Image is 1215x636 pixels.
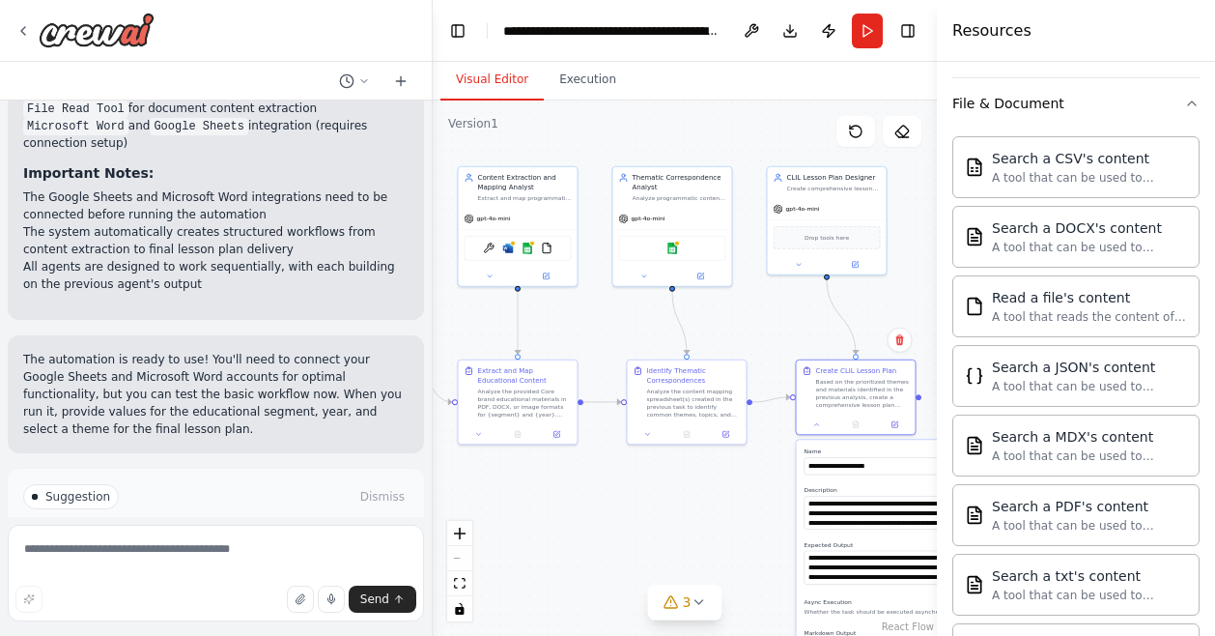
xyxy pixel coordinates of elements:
[992,149,1187,168] div: Search a CSV's content
[15,586,42,613] button: Improve this prompt
[633,173,726,192] div: Thematic Correspondence Analyst
[888,328,913,353] button: Delete node
[805,448,980,455] label: Name
[519,271,574,282] button: Open in side panel
[458,166,579,287] div: Content Extraction and Mapping AnalystExtract and map programmatic content from Core brand educat...
[483,243,494,254] img: OCRTool
[458,360,579,446] div: Extract and Map Educational ContentAnalyze the provided Core brand educational materials in PDF, ...
[633,194,726,202] div: Analyze programmatic content spreadsheets to identify corresponding themes, common topics, and co...
[647,366,741,386] div: Identify Thematic Correspondences
[448,116,498,131] div: Version 1
[822,279,861,354] g: Edge from 7be1c1d0-7a5f-4085-902e-9db62c03f82c to 7a73af69-0584-4a3d-b731-2d86ceba6bf4
[992,240,1187,255] div: A tool that can be used to semantic search a query from a DOCX's content.
[410,366,452,407] g: Edge from triggers to f1b14308-cf4b-4765-bf83-d622d57824bd
[544,60,632,101] button: Execution
[894,17,921,44] button: Hide right sidebar
[992,170,1187,186] div: A tool that can be used to semantic search a query from a CSV's content.
[503,21,721,41] nav: breadcrumb
[666,243,678,254] img: Google sheets
[447,596,472,622] button: toggle interactivity
[965,575,984,594] img: Txtsearchtool
[440,60,544,101] button: Visual Editor
[952,19,1031,43] h4: Resources
[965,158,984,177] img: Csvsearchtool
[478,388,572,419] div: Analyze the provided Core brand educational materials in PDF, DOCX, or image formats for {segment...
[23,258,409,293] li: All agents are designed to work sequentially, with each building on the previous agent's output
[965,506,984,525] img: Pdfsearchtool
[965,227,984,246] img: Docxsearchtool
[752,392,790,407] g: Edge from 4d5b1df0-b716-40b0-af07-497ebbbb69d2 to 7a73af69-0584-4a3d-b731-2d86ceba6bf4
[992,309,1187,325] div: A tool that reads the content of a file. To use this tool, provide a 'file_path' parameter with t...
[683,593,692,612] span: 3
[992,588,1187,603] div: A tool that can be used to semantic search a query from a txt's content.
[965,297,984,316] img: Filereadtool
[23,188,409,223] li: The Google Sheets and Microsoft Word integrations need to be connected before running the automation
[992,497,1187,516] div: Search a PDF's content
[477,215,511,222] span: gpt-4o-mini
[787,185,881,192] div: Create comprehensive lesson plans based on identified thematic priorities using CLIL (Content and...
[447,521,472,622] div: React Flow controls
[648,585,722,621] button: 3
[522,243,533,254] img: Google sheets
[878,419,911,430] button: Open in side panel
[992,288,1187,307] div: Read a file's content
[952,94,1064,113] div: File & Document
[612,166,733,287] div: Thematic Correspondence AnalystAnalyze programmatic content spreadsheets to identify correspondin...
[45,489,110,505] span: Suggestion
[23,223,409,258] li: The system automatically creates structured workflows from content extraction to final lesson pla...
[444,17,471,44] button: Hide left sidebar
[786,205,820,213] span: gpt-4o-mini
[796,360,917,436] div: Create CLIL Lesson PlanBased on the prioritized themes and materials identified in the previous a...
[805,608,962,616] p: Whether the task should be executed asynchronously.
[23,101,128,118] code: File Read Tool
[667,291,692,354] g: Edge from b9d9d858-4fc8-4496-96ee-d09053e96407 to 4d5b1df0-b716-40b0-af07-497ebbbb69d2
[965,436,984,455] img: Mdxsearchtool
[767,166,888,275] div: CLIL Lesson Plan DesignerCreate comprehensive lesson plans based on identified thematic prioritie...
[992,448,1187,464] div: A tool that can be used to semantic search a query from a MDX's content.
[952,78,1200,129] button: File & Document
[23,351,409,438] p: The automation is ready to use! You'll need to connect your Google Sheets and Microsoft Word acco...
[666,428,707,440] button: No output available
[356,487,409,506] button: Dismiss
[513,291,523,354] g: Edge from 844cfe19-cf03-4082-af0c-06516263e0e9 to f1b14308-cf4b-4765-bf83-d622d57824bd
[349,586,416,613] button: Send
[627,360,748,446] div: Identify Thematic CorrespondencesAnalyze the content mapping spreadsheet(s) created in the previo...
[992,358,1187,377] div: Search a JSON's content
[385,70,416,93] button: Start a new chat
[478,194,572,202] div: Extract and map programmatic content from Core brand educational materials in PDF, DOCX, and imag...
[23,165,154,181] strong: Important Notes:
[965,366,984,386] img: Jsonsearchtool
[318,586,345,613] button: Click to speak your automation idea
[632,215,665,222] span: gpt-4o-mini
[150,118,248,135] code: Google Sheets
[447,521,472,546] button: zoom in
[835,419,876,430] button: No output available
[816,378,910,409] div: Based on the prioritized themes and materials identified in the previous analysis, create a compr...
[673,271,728,282] button: Open in side panel
[882,622,934,632] a: React Flow attribution
[787,173,881,183] div: CLIL Lesson Plan Designer
[23,118,128,135] code: Microsoft Word
[816,366,897,376] div: Create CLIL Lesson Plan
[360,592,389,607] span: Send
[287,586,314,613] button: Upload files
[583,397,621,407] g: Edge from f1b14308-cf4b-4765-bf83-d622d57824bd to 4d5b1df0-b716-40b0-af07-497ebbbb69d2
[478,366,572,386] div: Extract and Map Educational Content
[805,486,980,494] label: Description
[541,243,552,254] img: FileReadTool
[23,117,409,152] li: and integration (requires connection setup)
[39,13,155,47] img: Logo
[992,566,1187,586] div: Search a txt's content
[502,243,514,254] img: Microsoft word
[805,599,852,606] span: Async Execution
[331,70,378,93] button: Switch to previous chat
[805,233,849,243] span: Drop tools here
[709,428,742,440] button: Open in side panel
[647,388,741,419] div: Analyze the content mapping spreadsheet(s) created in the previous task to identify common themes...
[805,541,980,549] label: Expected Output
[497,428,538,440] button: No output available
[23,100,409,117] li: for document content extraction
[992,379,1187,394] div: A tool that can be used to semantic search a query from a JSON's content.
[992,518,1187,534] div: A tool that can be used to semantic search a query from a PDF's content.
[540,428,573,440] button: Open in side panel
